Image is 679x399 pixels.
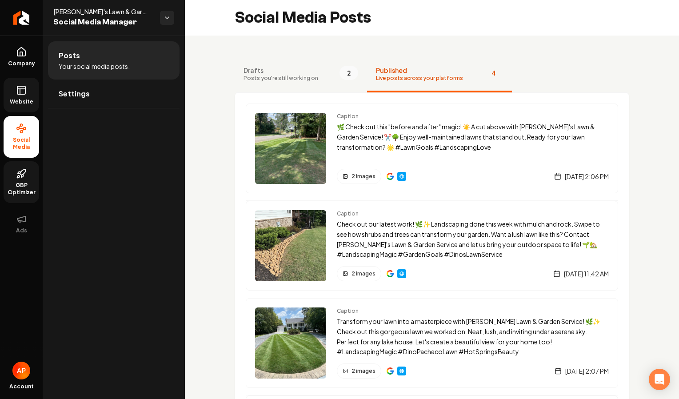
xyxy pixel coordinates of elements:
[255,113,326,184] img: Post preview
[337,113,609,120] span: Caption
[59,88,90,99] span: Settings
[246,200,618,291] a: Post previewCaptionCheck out our latest work! 🌿✨ Landscaping done this week with mulch and rock. ...
[244,75,318,82] span: Posts you're still working on
[4,161,39,203] a: GBP Optimizer
[397,172,406,181] a: Website
[351,367,375,375] span: 2 images
[4,78,39,112] a: Website
[387,173,394,180] img: Google
[351,270,375,277] span: 2 images
[12,227,31,234] span: Ads
[59,62,130,71] span: Your social media posts.
[4,40,39,74] a: Company
[337,122,609,152] p: 🌿 Check out this "before and after" magic! ☀️ A cut above with [PERSON_NAME]'s Lawn & Garden Serv...
[246,298,618,388] a: Post previewCaptionTransform your lawn into a masterpiece with [PERSON_NAME] Lawn & Garden Servic...
[12,362,30,379] button: Open user button
[235,57,629,92] nav: Tabs
[337,307,609,315] span: Caption
[337,219,609,259] p: Check out our latest work! 🌿✨ Landscaping done this week with mulch and rock. Swipe to see how sh...
[4,60,39,67] span: Company
[398,367,405,375] img: Website
[376,66,463,75] span: Published
[53,7,153,16] span: [PERSON_NAME]'s Lawn & Garden Service
[4,136,39,151] span: Social Media
[565,367,609,375] span: [DATE] 2:07 PM
[564,269,609,278] span: [DATE] 11:42 AM
[244,66,318,75] span: Drafts
[484,66,503,80] span: 4
[4,182,39,196] span: GBP Optimizer
[397,269,406,278] a: Website
[387,270,394,277] img: Google
[255,210,326,281] img: Post preview
[246,104,618,193] a: Post previewCaption🌿 Check out this "before and after" magic! ☀️ A cut above with [PERSON_NAME]'s...
[59,50,80,61] span: Posts
[387,367,394,375] img: Google
[397,367,406,375] a: Website
[337,316,609,357] p: Transform your lawn into a masterpiece with [PERSON_NAME] Lawn & Garden Service! 🌿✨ Check out thi...
[387,367,394,375] a: View on Google Business Profile
[376,75,463,82] span: Live posts across your platforms
[48,80,180,108] a: Settings
[387,173,394,180] a: View on Google Business Profile
[367,57,512,92] button: PublishedLive posts across your platforms4
[565,172,609,181] span: [DATE] 2:06 PM
[351,173,375,180] span: 2 images
[4,207,39,241] button: Ads
[337,210,609,217] span: Caption
[6,98,37,105] span: Website
[235,57,367,92] button: DraftsPosts you're still working on2
[9,383,34,390] span: Account
[255,307,326,379] img: Post preview
[13,11,30,25] img: Rebolt Logo
[649,369,670,390] div: Open Intercom Messenger
[235,9,371,27] h2: Social Media Posts
[12,362,30,379] img: Alex Pacheco
[398,270,405,277] img: Website
[387,270,394,277] a: View on Google Business Profile
[398,173,405,180] img: Website
[53,16,153,28] span: Social Media Manager
[339,66,358,80] span: 2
